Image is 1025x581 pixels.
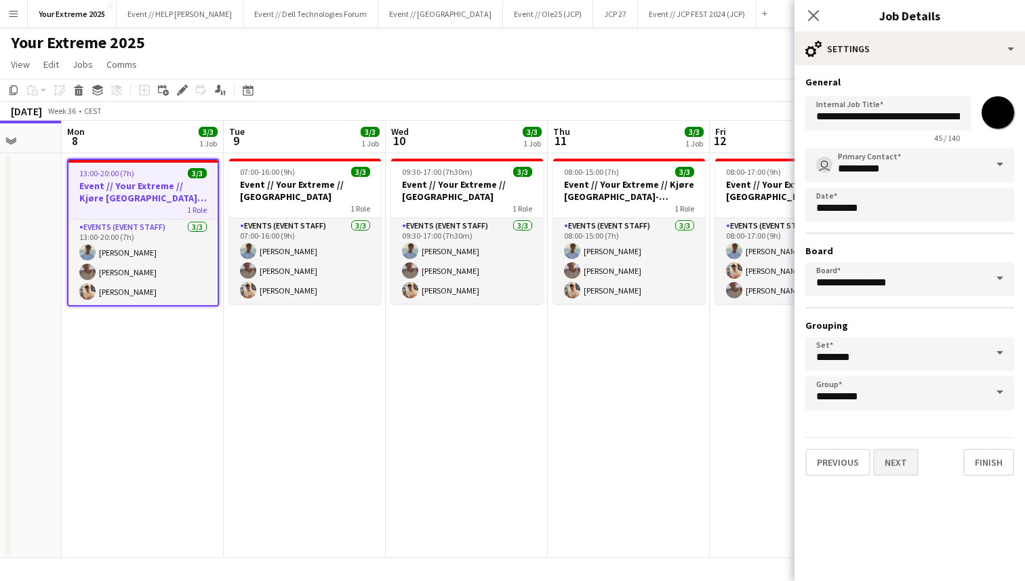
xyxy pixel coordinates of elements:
[227,133,245,148] span: 9
[229,125,245,138] span: Tue
[199,138,217,148] div: 1 Job
[503,1,593,27] button: Event // Ole25 (JCP)
[805,319,1014,332] h3: Grouping
[391,159,543,304] app-job-card: 09:30-17:00 (7h30m)3/3Event // Your Extreme // [GEOGRAPHIC_DATA]1 RoleEvents (Event Staff)3/309:3...
[553,125,570,138] span: Thu
[45,106,79,116] span: Week 36
[715,125,726,138] span: Fri
[715,218,867,304] app-card-role: Events (Event Staff)3/308:00-17:00 (9h)[PERSON_NAME][PERSON_NAME][PERSON_NAME]
[564,167,619,177] span: 08:00-15:00 (7h)
[43,58,59,71] span: Edit
[229,178,381,203] h3: Event // Your Extreme // [GEOGRAPHIC_DATA]
[229,159,381,304] app-job-card: 07:00-16:00 (9h)3/3Event // Your Extreme // [GEOGRAPHIC_DATA]1 RoleEvents (Event Staff)3/307:00-1...
[5,56,35,73] a: View
[873,449,919,476] button: Next
[188,168,207,178] span: 3/3
[805,449,870,476] button: Previous
[67,125,85,138] span: Mon
[67,56,98,73] a: Jobs
[512,203,532,214] span: 1 Role
[402,167,473,177] span: 09:30-17:00 (7h30m)
[675,203,694,214] span: 1 Role
[553,159,705,304] app-job-card: 08:00-15:00 (7h)3/3Event // Your Extreme // Kjøre [GEOGRAPHIC_DATA]-[GEOGRAPHIC_DATA]1 RoleEvents...
[715,178,867,203] h3: Event // Your Extreme // [GEOGRAPHIC_DATA]
[38,56,64,73] a: Edit
[923,133,971,143] span: 45 / 140
[391,178,543,203] h3: Event // Your Extreme // [GEOGRAPHIC_DATA]
[117,1,243,27] button: Event // HELP [PERSON_NAME]
[79,168,134,178] span: 13:00-20:00 (7h)
[65,133,85,148] span: 8
[685,127,704,137] span: 3/3
[243,1,378,27] button: Event // Dell Technologies Forum
[523,127,542,137] span: 3/3
[351,167,370,177] span: 3/3
[713,133,726,148] span: 12
[187,205,207,215] span: 1 Role
[229,218,381,304] app-card-role: Events (Event Staff)3/307:00-16:00 (9h)[PERSON_NAME][PERSON_NAME][PERSON_NAME]
[378,1,503,27] button: Event // [GEOGRAPHIC_DATA]
[391,125,409,138] span: Wed
[73,58,93,71] span: Jobs
[795,7,1025,24] h3: Job Details
[593,1,638,27] button: JCP 27
[11,58,30,71] span: View
[805,245,1014,257] h3: Board
[106,58,137,71] span: Comms
[685,138,703,148] div: 1 Job
[28,1,117,27] button: Your Extreme 2025
[361,138,379,148] div: 1 Job
[84,106,102,116] div: CEST
[101,56,142,73] a: Comms
[805,76,1014,88] h3: General
[240,167,295,177] span: 07:00-16:00 (9h)
[389,133,409,148] span: 10
[963,449,1014,476] button: Finish
[523,138,541,148] div: 1 Job
[726,167,781,177] span: 08:00-17:00 (9h)
[361,127,380,137] span: 3/3
[68,180,218,204] h3: Event // Your Extreme // Kjøre [GEOGRAPHIC_DATA]-[GEOGRAPHIC_DATA]
[553,178,705,203] h3: Event // Your Extreme // Kjøre [GEOGRAPHIC_DATA]-[GEOGRAPHIC_DATA]
[391,218,543,304] app-card-role: Events (Event Staff)3/309:30-17:00 (7h30m)[PERSON_NAME][PERSON_NAME][PERSON_NAME]
[68,220,218,305] app-card-role: Events (Event Staff)3/313:00-20:00 (7h)[PERSON_NAME][PERSON_NAME][PERSON_NAME]
[795,33,1025,65] div: Settings
[199,127,218,137] span: 3/3
[638,1,757,27] button: Event // JCP FEST 2024 (JCP)
[11,104,42,118] div: [DATE]
[675,167,694,177] span: 3/3
[715,159,867,304] app-job-card: 08:00-17:00 (9h)3/3Event // Your Extreme // [GEOGRAPHIC_DATA]1 RoleEvents (Event Staff)3/308:00-1...
[553,218,705,304] app-card-role: Events (Event Staff)3/308:00-15:00 (7h)[PERSON_NAME][PERSON_NAME][PERSON_NAME]
[67,159,219,306] app-job-card: 13:00-20:00 (7h)3/3Event // Your Extreme // Kjøre [GEOGRAPHIC_DATA]-[GEOGRAPHIC_DATA]1 RoleEvents...
[551,133,570,148] span: 11
[513,167,532,177] span: 3/3
[11,33,145,53] h1: Your Extreme 2025
[350,203,370,214] span: 1 Role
